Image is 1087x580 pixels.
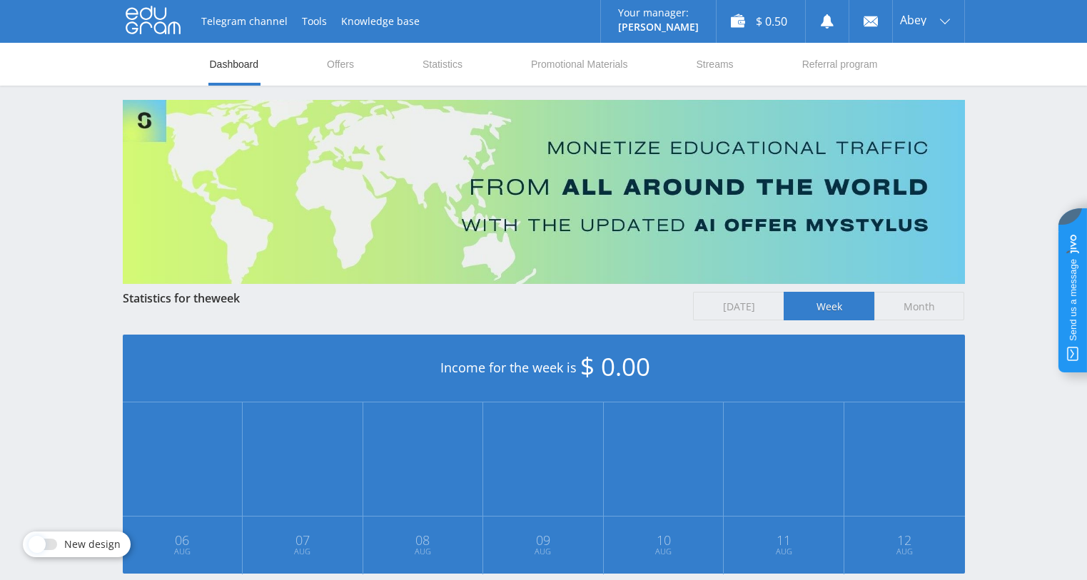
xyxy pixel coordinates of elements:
a: Streams [694,43,734,86]
span: Aug [243,546,362,557]
span: Aug [845,546,964,557]
span: 11 [724,534,843,546]
span: 09 [484,534,602,546]
a: Dashboard [208,43,261,86]
span: Aug [364,546,482,557]
span: Month [874,292,965,320]
span: [DATE] [693,292,784,320]
img: Banner [123,100,965,284]
span: 07 [243,534,362,546]
span: 06 [123,534,242,546]
a: Offers [325,43,355,86]
div: Statistics for the [123,292,679,305]
span: Week [784,292,874,320]
a: Statistics [421,43,464,86]
span: Aug [724,546,843,557]
p: Your manager: [618,7,699,19]
span: 08 [364,534,482,546]
span: 12 [845,534,964,546]
span: Abey [900,14,926,26]
div: Income for the week is [123,335,965,402]
a: Referral program [801,43,879,86]
span: New design [64,539,121,550]
a: Promotional Materials [530,43,629,86]
span: 10 [605,534,723,546]
span: Aug [605,546,723,557]
span: Aug [484,546,602,557]
span: Aug [123,546,242,557]
p: [PERSON_NAME] [618,21,699,33]
span: $ 0.00 [580,350,650,383]
span: week [211,290,240,306]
